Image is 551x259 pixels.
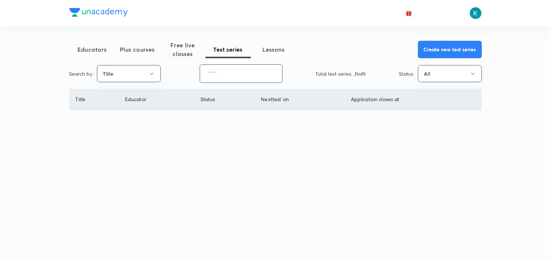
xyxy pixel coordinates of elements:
span: Test series [206,45,251,54]
a: Company Logo [69,8,128,19]
th: Educator [119,89,194,110]
input: Search... [200,64,282,83]
img: avatar [406,10,412,16]
p: Total test series: ,NaN [316,70,366,77]
span: Free live classes [160,41,206,58]
th: Status [194,89,255,110]
p: Search by [69,70,93,77]
button: Create new test series [418,41,482,58]
span: Educators [69,45,115,54]
th: Title [70,89,119,110]
button: All [418,65,482,82]
img: Company Logo [69,8,128,17]
p: Status [399,70,414,77]
img: Devendra Bhardwaj [470,7,482,19]
button: Title [97,65,161,82]
span: Lessons [251,45,296,54]
th: Next test on [255,89,345,110]
th: Application closes at [345,89,482,110]
span: Plus courses [115,45,160,54]
button: avatar [403,7,415,19]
